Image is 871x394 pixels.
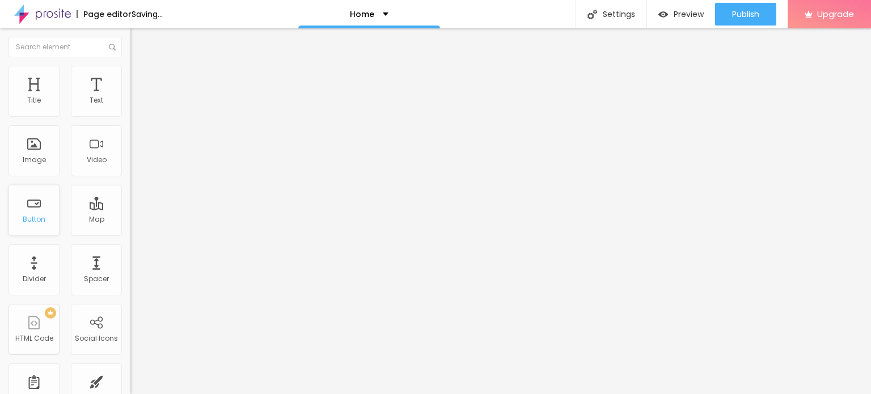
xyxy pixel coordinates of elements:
[647,3,715,26] button: Preview
[132,10,163,18] div: Saving...
[89,215,104,223] div: Map
[84,275,109,283] div: Spacer
[90,96,103,104] div: Text
[130,28,871,394] iframe: Editor
[658,10,668,19] img: view-1.svg
[23,215,45,223] div: Button
[715,3,776,26] button: Publish
[27,96,41,104] div: Title
[109,44,116,50] img: Icone
[817,9,854,19] span: Upgrade
[350,10,374,18] p: Home
[77,10,132,18] div: Page editor
[674,10,704,19] span: Preview
[23,156,46,164] div: Image
[75,334,118,342] div: Social Icons
[87,156,107,164] div: Video
[9,37,122,57] input: Search element
[587,10,597,19] img: Icone
[732,10,759,19] span: Publish
[15,334,53,342] div: HTML Code
[23,275,46,283] div: Divider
